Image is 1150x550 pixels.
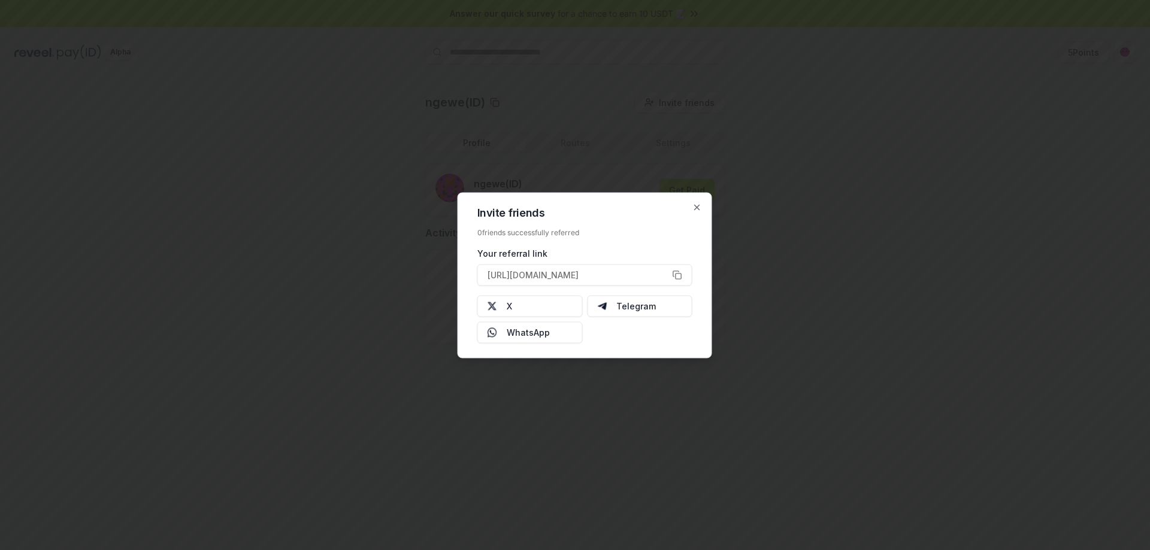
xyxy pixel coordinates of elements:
img: Telegram [597,301,607,311]
button: WhatsApp [477,321,583,343]
img: X [488,301,497,311]
img: Whatsapp [488,327,497,337]
button: [URL][DOMAIN_NAME] [477,264,692,285]
button: X [477,295,583,317]
span: [URL][DOMAIN_NAME] [488,269,579,281]
div: Your referral link [477,247,692,259]
h2: Invite friends [477,207,692,218]
div: 0 friends successfully referred [477,227,692,237]
button: Telegram [587,295,692,317]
